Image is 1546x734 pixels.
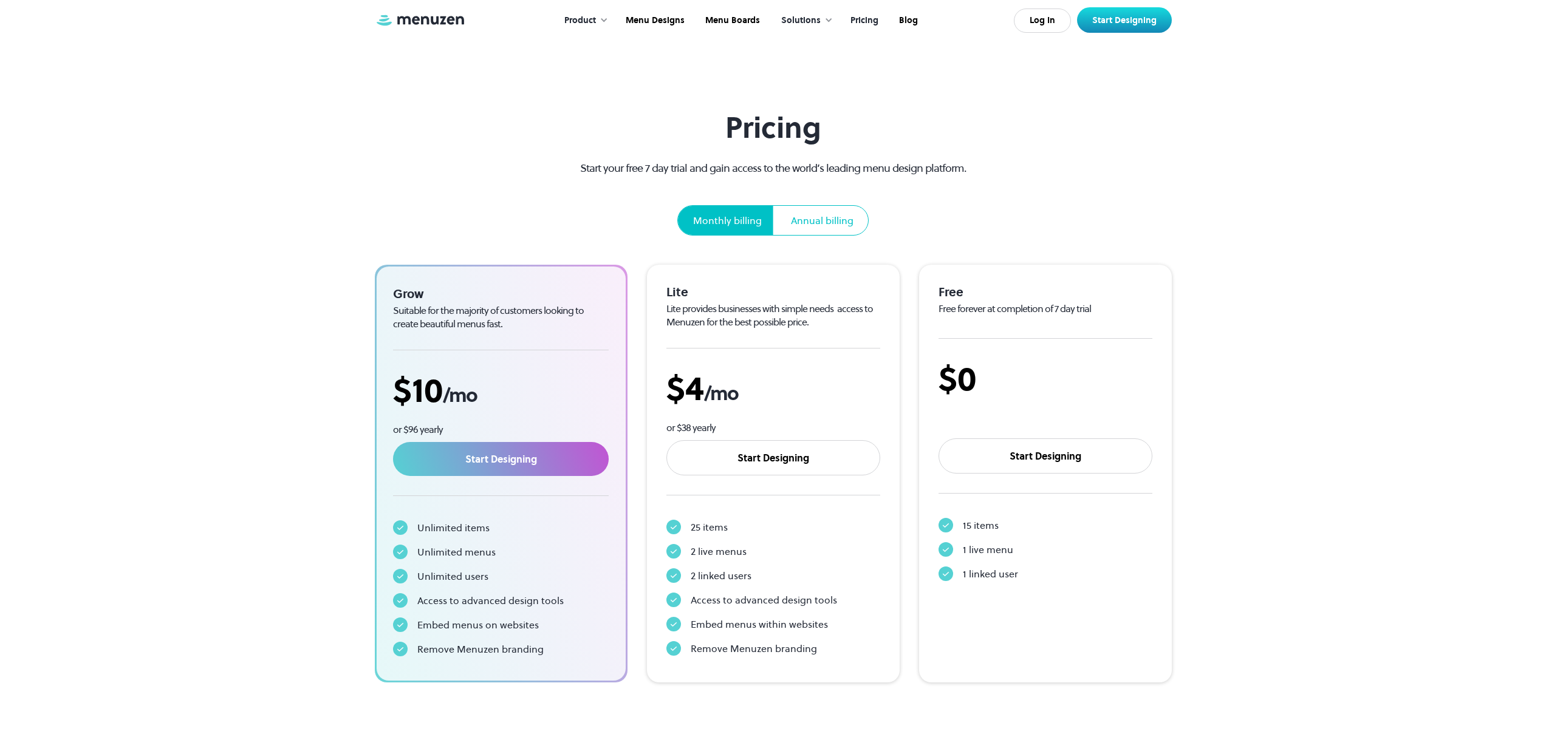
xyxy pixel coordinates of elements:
span: 10 [412,367,443,413]
a: Menu Boards [694,2,769,39]
h1: Pricing [558,110,988,145]
span: /mo [704,380,738,407]
div: Product [564,14,596,27]
div: Product [552,2,614,39]
div: 25 items [691,520,728,534]
div: Remove Menuzen branding [417,642,544,656]
span: /mo [443,382,477,409]
a: Start Designing [393,442,609,476]
div: Embed menus within websites [691,617,828,631]
div: Free [939,284,1152,300]
a: Start Designing [939,438,1152,474]
div: $0 [939,358,1152,399]
div: Lite [666,284,880,300]
div: Embed menus on websites [417,617,539,632]
div: Free forever at completion of 7 day trial [939,302,1152,316]
div: Access to advanced design tools [417,593,564,608]
div: Remove Menuzen branding [691,641,817,656]
a: Log In [1014,8,1071,33]
div: Grow [393,286,609,302]
div: or $38 yearly [666,421,880,435]
div: 1 linked user [963,566,1018,581]
p: Start your free 7 day trial and gain access to the world’s leading menu design platform. [558,160,988,176]
div: Solutions [781,14,821,27]
div: $ [666,368,880,409]
div: Access to advanced design tools [691,593,837,607]
div: Annual billing [791,213,853,228]
div: 15 items [963,518,999,532]
div: Unlimited items [417,520,490,535]
div: 1 live menu [963,542,1013,557]
div: Solutions [769,2,839,39]
a: Start Designing [666,440,880,475]
div: or $96 yearly [393,423,609,437]
div: Suitable for the majority of customers looking to create beautiful menus fast. [393,304,609,330]
div: 2 live menus [691,544,747,559]
div: Lite provides businesses with simple needs access to Menuzen for the best possible price. [666,302,880,328]
a: Menu Designs [614,2,694,39]
a: Pricing [839,2,888,39]
div: Unlimited menus [417,545,496,559]
div: 2 linked users [691,568,751,583]
a: Blog [888,2,927,39]
div: $ [393,370,609,410]
div: Monthly billing [693,213,762,228]
span: 4 [685,365,704,412]
div: Unlimited users [417,569,488,583]
a: Start Designing [1077,7,1172,33]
